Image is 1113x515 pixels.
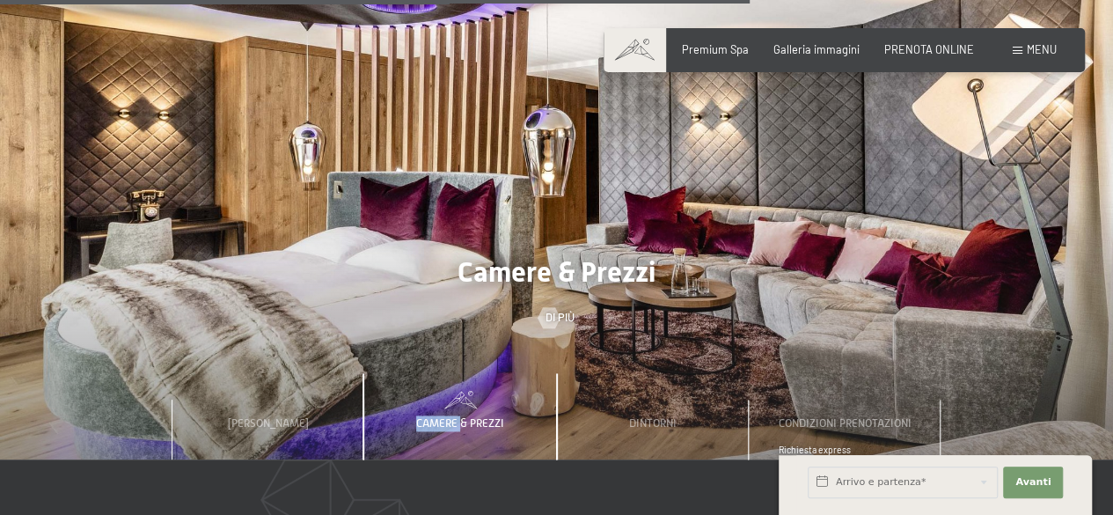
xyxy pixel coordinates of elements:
[884,42,974,56] a: PRENOTA ONLINE
[682,42,749,56] a: Premium Spa
[629,416,677,430] span: Dintorni
[546,310,575,326] span: Di più
[538,310,575,326] a: Di più
[779,416,912,430] span: Condizioni prenotazioni
[779,445,851,455] span: Richiesta express
[773,42,860,56] a: Galleria immagini
[1003,467,1063,498] button: Avanti
[228,416,309,430] span: [PERSON_NAME]
[416,416,504,430] span: Camere & Prezzi
[1015,475,1051,489] span: Avanti
[1027,42,1057,56] span: Menu
[458,255,655,289] span: Camere & Prezzi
